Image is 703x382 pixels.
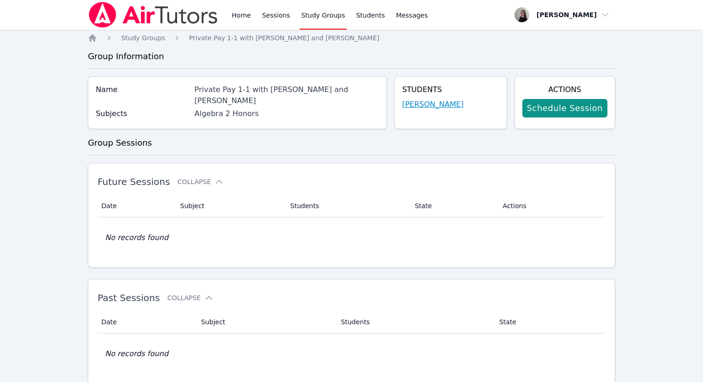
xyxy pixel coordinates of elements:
th: Students [336,311,494,333]
button: Collapse [167,293,214,302]
span: Study Groups [121,34,165,42]
th: State [494,311,605,333]
nav: Breadcrumb [88,33,615,43]
th: Date [98,195,175,217]
td: No records found [98,217,605,258]
span: Messages [396,11,428,20]
a: Study Groups [121,33,165,43]
td: No records found [98,333,605,374]
a: Schedule Session [522,99,607,117]
a: Private Pay 1-1 with [PERSON_NAME] and [PERSON_NAME] [189,33,379,43]
span: Private Pay 1-1 with [PERSON_NAME] and [PERSON_NAME] [189,34,379,42]
th: Subject [196,311,336,333]
h3: Group Sessions [88,136,615,149]
h4: Students [402,84,499,95]
label: Name [96,84,189,95]
h3: Group Information [88,50,615,63]
th: Students [285,195,409,217]
div: Algebra 2 Honors [195,108,379,119]
th: State [409,195,497,217]
th: Actions [497,195,605,217]
span: Future Sessions [98,176,170,187]
span: Past Sessions [98,292,160,303]
label: Subjects [96,108,189,119]
a: [PERSON_NAME] [402,99,464,110]
div: Private Pay 1-1 with [PERSON_NAME] and [PERSON_NAME] [195,84,379,106]
h4: Actions [522,84,607,95]
th: Subject [175,195,285,217]
button: Collapse [177,177,224,186]
th: Date [98,311,196,333]
img: Air Tutors [88,2,219,28]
